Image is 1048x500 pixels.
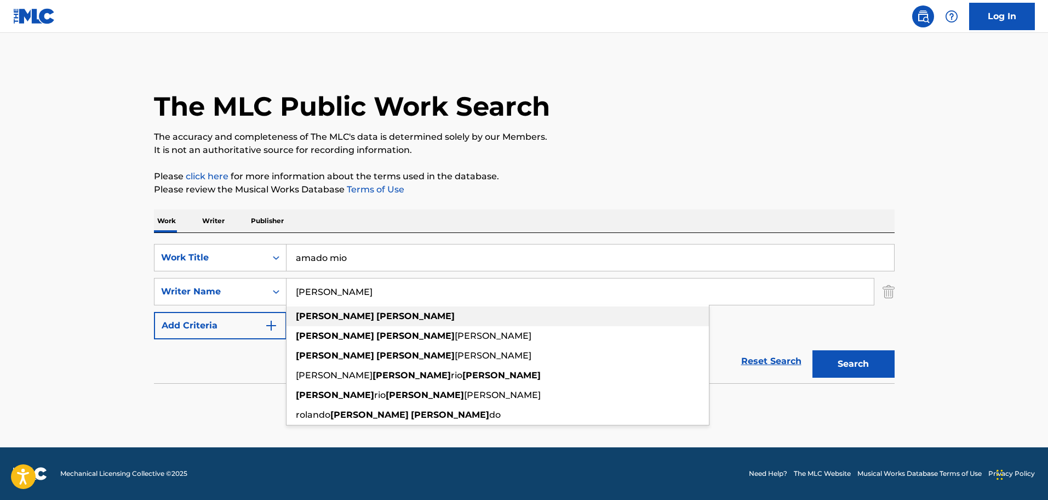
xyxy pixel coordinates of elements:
div: Work Title [161,251,260,264]
p: It is not an authoritative source for recording information. [154,144,895,157]
span: Mechanical Licensing Collective © 2025 [60,469,187,479]
p: Writer [199,209,228,232]
div: Help [941,5,963,27]
span: [PERSON_NAME] [455,331,531,341]
a: Reset Search [736,349,807,373]
strong: [PERSON_NAME] [296,390,374,400]
img: MLC Logo [13,8,55,24]
h1: The MLC Public Work Search [154,90,550,123]
a: Musical Works Database Terms of Use [857,469,982,479]
div: Widget de chat [993,447,1048,500]
p: Publisher [248,209,287,232]
a: Terms of Use [345,184,404,195]
a: Privacy Policy [988,469,1035,479]
span: rolando [296,410,330,420]
a: Log In [969,3,1035,30]
p: Please review the Musical Works Database [154,183,895,196]
strong: [PERSON_NAME] [296,331,374,341]
strong: [PERSON_NAME] [411,410,489,420]
a: Public Search [912,5,934,27]
img: 9d2ae6d4665cec9f34b9.svg [265,319,278,332]
a: The MLC Website [794,469,851,479]
a: Need Help? [749,469,787,479]
strong: [PERSON_NAME] [296,311,374,321]
strong: [PERSON_NAME] [376,350,455,361]
p: Please for more information about the terms used in the database. [154,170,895,183]
div: Arrastrar [997,458,1003,491]
img: logo [13,467,47,480]
span: [PERSON_NAME] [296,370,373,380]
img: help [945,10,958,23]
button: Search [812,350,895,378]
span: [PERSON_NAME] [455,350,531,361]
strong: [PERSON_NAME] [376,311,455,321]
strong: [PERSON_NAME] [296,350,374,361]
span: [PERSON_NAME] [464,390,541,400]
p: The accuracy and completeness of The MLC's data is determined solely by our Members. [154,130,895,144]
strong: [PERSON_NAME] [386,390,464,400]
p: Work [154,209,179,232]
a: click here [186,171,228,181]
strong: [PERSON_NAME] [330,410,409,420]
strong: [PERSON_NAME] [462,370,541,380]
button: Add Criteria [154,312,287,339]
iframe: Chat Widget [993,447,1048,500]
span: do [489,410,501,420]
img: Delete Criterion [883,278,895,305]
form: Search Form [154,244,895,383]
img: search [917,10,930,23]
div: Writer Name [161,285,260,298]
strong: [PERSON_NAME] [373,370,451,380]
span: rio [374,390,386,400]
span: rio [451,370,462,380]
strong: [PERSON_NAME] [376,331,455,341]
